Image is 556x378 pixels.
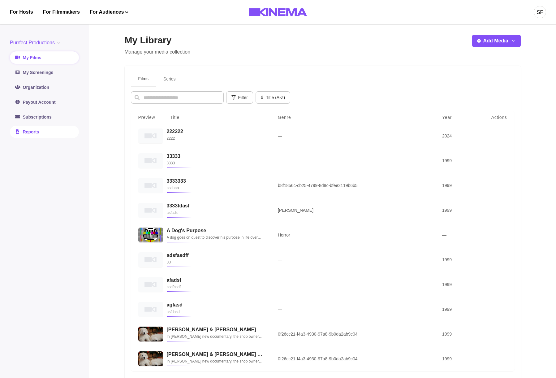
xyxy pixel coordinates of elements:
[278,133,427,139] p: —
[167,128,263,134] h3: 222222
[125,35,191,46] h2: My Library
[10,8,33,16] a: For Hosts
[270,111,435,124] th: Genre
[442,356,470,362] p: 1999
[10,111,79,123] a: Subscriptions
[442,133,470,139] p: 2024
[226,91,253,104] button: Filter
[537,9,543,16] div: SF
[167,327,263,332] h3: [PERSON_NAME] & [PERSON_NAME]
[167,333,263,340] p: In [PERSON_NAME] new documentary, the shop owners and best friends reminisce about how [US_STATE]...
[278,257,427,263] p: —
[278,207,427,213] p: [PERSON_NAME]
[125,48,191,56] p: Manage your media collection
[472,35,521,47] button: Add Media
[278,182,427,189] p: b8f1856c-cb25-4799-8d8c-bfee2119b6b5
[442,306,470,312] p: 1999
[10,81,79,93] a: Organization
[131,111,163,124] th: Preview
[167,203,263,209] h3: 3333fdasf
[442,257,470,263] p: 1999
[442,182,470,189] p: 1999
[138,228,163,242] img: A Dog's Purpose
[278,232,427,238] p: Horror
[10,51,79,64] a: My Films
[167,153,263,159] h3: 33333
[10,126,79,138] a: Reports
[10,96,79,108] a: Payout Account
[278,158,427,164] p: —
[442,281,470,288] p: 1999
[167,302,263,308] h3: agfasd
[167,228,263,233] h3: A Dog's Purpose
[256,91,290,104] button: Title (A-Z)
[156,72,183,86] button: Series
[477,111,515,124] th: Actions
[278,331,427,337] p: 0f26cc21-f4a3-4930-97a8-9b0da2ab9c04
[278,306,427,312] p: —
[167,284,263,290] p: asdfasdf
[442,232,470,238] p: —
[163,111,270,124] th: Title
[43,8,80,16] a: For Filmmakers
[442,331,470,337] p: 1999
[138,327,163,341] img: Allan & Suzi
[167,252,263,258] h3: adsfasdff
[167,259,263,265] p: 33
[167,135,263,141] p: 2222
[167,277,263,283] h3: afadsf
[278,356,427,362] p: 0f26cc21-f4a3-4930-97a8-9b0da2ab9c04
[167,309,263,315] p: asfdasd
[442,158,470,164] p: 1999
[167,234,263,241] p: A dog goes on quest to discover his purpose in life over the course of several lifetimes with mul...
[442,207,470,213] p: 1999
[167,210,263,216] p: asfads
[167,358,263,364] p: In [PERSON_NAME] new documentary, the shop owners and best friends reminisce about how [US_STATE]...
[435,111,477,124] th: Year
[90,8,128,16] button: For Audiences
[138,351,163,366] img: Allan & Suzi w/ Default Rate Cards. Wow!
[10,66,79,79] a: My Screenings
[167,351,263,357] h3: [PERSON_NAME] & [PERSON_NAME] w/ Default Rate Cards. Wow!
[278,281,427,288] p: —
[131,72,156,86] button: Films
[167,178,263,184] h3: 3333333
[167,185,263,191] p: asdaaa
[10,39,63,46] button: Purrfect Productions
[167,160,263,166] p: 3333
